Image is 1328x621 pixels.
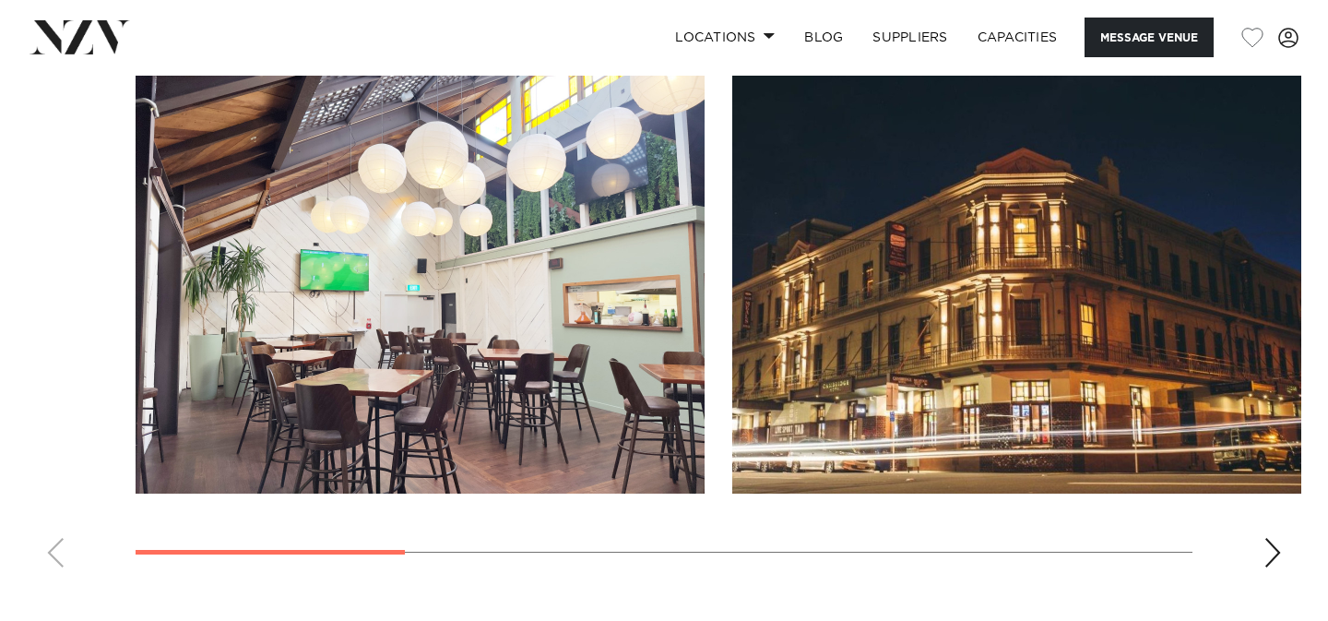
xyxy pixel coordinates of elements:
a: Capacities [963,18,1073,57]
swiper-slide: 2 / 7 [732,76,1301,494]
a: BLOG [789,18,858,57]
swiper-slide: 1 / 7 [136,76,705,494]
img: nzv-logo.png [30,20,130,54]
button: Message Venue [1085,18,1214,57]
a: SUPPLIERS [858,18,962,57]
a: Locations [660,18,789,57]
